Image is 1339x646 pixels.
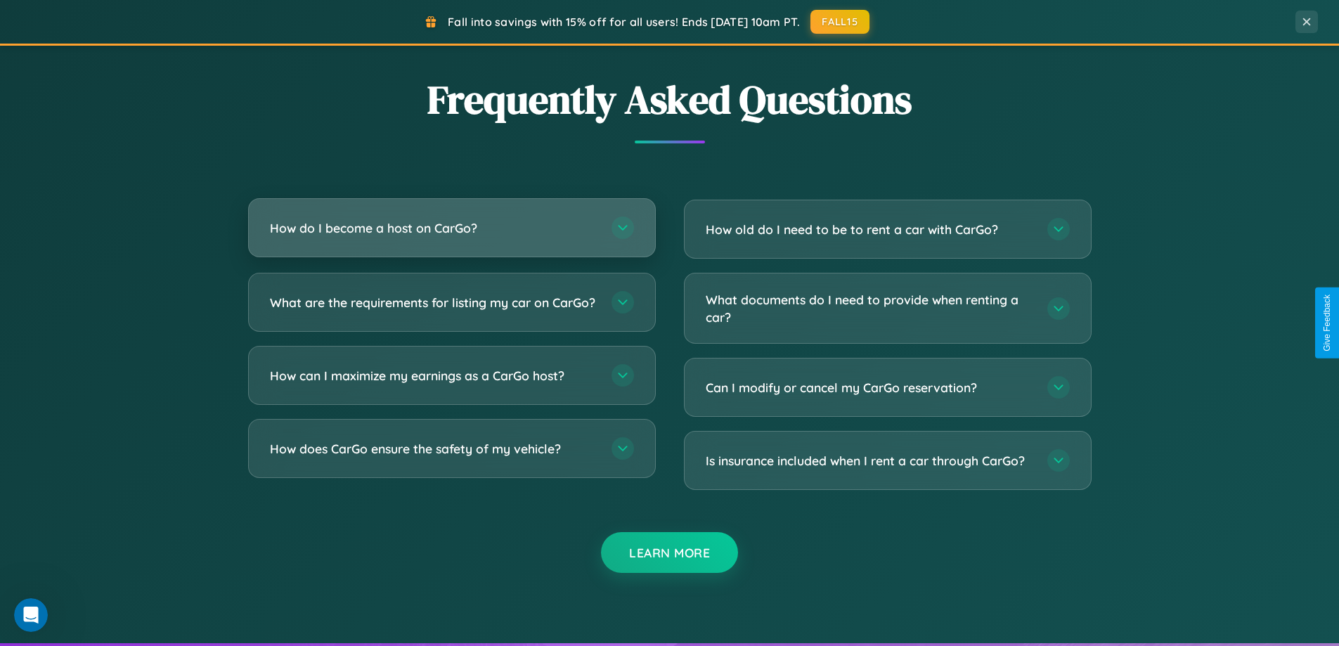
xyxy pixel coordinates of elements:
h3: What are the requirements for listing my car on CarGo? [270,294,597,311]
h3: How do I become a host on CarGo? [270,219,597,237]
span: Fall into savings with 15% off for all users! Ends [DATE] 10am PT. [448,15,800,29]
h3: How does CarGo ensure the safety of my vehicle? [270,440,597,458]
h3: Can I modify or cancel my CarGo reservation? [706,379,1033,396]
h3: How old do I need to be to rent a car with CarGo? [706,221,1033,238]
iframe: Intercom live chat [14,598,48,632]
h3: Is insurance included when I rent a car through CarGo? [706,452,1033,470]
div: Give Feedback [1322,295,1332,351]
h3: How can I maximize my earnings as a CarGo host? [270,367,597,385]
h2: Frequently Asked Questions [248,72,1092,127]
h3: What documents do I need to provide when renting a car? [706,291,1033,325]
button: FALL15 [810,10,869,34]
button: Learn More [601,532,738,573]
